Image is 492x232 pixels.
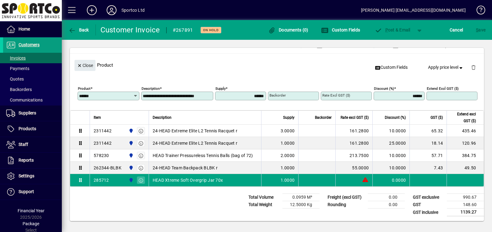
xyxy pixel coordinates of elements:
td: 10.0000 [372,125,409,137]
mat-label: Supply [215,86,226,91]
span: Sportco Ltd Warehouse [127,177,134,184]
mat-label: Description [142,86,160,91]
span: HEAD Trainer Pressureless Tennis Balls (bag of 72) [153,152,253,159]
td: 0.0000 [372,174,409,186]
span: 2.0000 [281,152,295,159]
button: Product History [269,40,306,51]
div: 2311442 [94,128,112,134]
td: 10.0000 [372,149,409,162]
a: Payments [3,63,62,74]
span: Custom Fields [375,64,408,71]
span: On hold [203,28,219,32]
td: 1139.27 [447,209,484,216]
div: 285712 [94,177,109,183]
a: Communications [3,95,62,105]
span: Communications [6,97,43,102]
span: Customers [19,42,40,47]
button: Product [439,40,470,51]
span: Sportco Ltd Warehouse [127,164,134,171]
mat-label: Product [78,86,91,91]
div: 578230 [94,152,109,159]
td: 65.32 [409,125,447,137]
td: 49.50 [447,162,484,174]
span: 3.0000 [281,128,295,134]
span: Quotes [6,77,24,81]
td: 18.14 [409,137,447,149]
mat-label: Rate excl GST ($) [322,93,350,97]
td: 435.46 [447,125,484,137]
span: Apply price level [428,64,464,71]
td: 57.71 [409,149,447,162]
td: 148.60 [447,201,484,209]
td: Total Weight [245,201,282,209]
span: Package [23,221,39,226]
span: Suppliers [19,110,36,115]
span: Home [19,27,30,31]
button: Save [474,24,487,35]
a: Quotes [3,74,62,84]
span: Staff [19,142,28,147]
span: Payments [6,66,29,71]
button: Profile [102,5,121,16]
span: 1.0000 [281,140,295,146]
a: Suppliers [3,106,62,121]
mat-label: Backorder [269,93,286,97]
app-page-header-button: Back [62,24,96,35]
td: GST inclusive [410,209,447,216]
div: Sportco Ltd [121,5,145,15]
span: 24-HEAD Extreme Elite L2 Tennis Racquet r [153,140,237,146]
span: Documents (0) [268,27,308,32]
button: Delete [466,60,481,75]
td: 12.5000 Kg [282,201,320,209]
td: 10.0000 [372,162,409,174]
div: Product [70,54,484,76]
button: Post & Email [371,24,414,35]
a: Products [3,121,62,137]
a: Home [3,22,62,37]
span: Sportco Ltd Warehouse [127,140,134,147]
span: Custom Fields [321,27,360,32]
td: 120.96 [447,137,484,149]
span: Invoices [6,56,26,60]
a: Support [3,184,62,200]
button: Add [82,5,102,16]
button: Close [74,60,95,71]
td: 25.0000 [372,137,409,149]
span: Products [19,126,36,131]
a: Reports [3,153,62,168]
span: 24-HEAD Team Backpack BLBK r [153,165,218,171]
td: 7.43 [409,162,447,174]
a: Staff [3,137,62,152]
div: 55.0000 [339,165,369,171]
td: Total Volume [245,194,282,201]
a: Settings [3,168,62,184]
td: Freight (excl GST) [324,194,368,201]
mat-label: Discount (%) [374,86,394,91]
span: 24-HEAD Extreme Elite L2 Tennis Racquet r [153,128,237,134]
span: Cancel [450,25,463,35]
span: Sportco Ltd Warehouse [127,127,134,134]
span: 1.0000 [281,177,295,183]
span: Close [77,60,93,71]
a: Backorders [3,84,62,95]
mat-label: Extend excl GST ($) [427,86,459,91]
app-page-header-button: Delete [466,64,481,70]
span: Description [153,114,172,121]
td: GST exclusive [410,194,447,201]
td: 0.0959 M³ [282,194,320,201]
button: Custom Fields [320,24,362,35]
div: #267891 [173,25,193,35]
button: Back [67,24,91,35]
span: Discount (%) [385,114,406,121]
span: Support [19,189,34,194]
button: Cancel [448,24,465,35]
div: 2311442 [94,140,112,146]
span: Backorders [6,87,32,92]
div: 161.2800 [339,140,369,146]
span: Reports [19,158,34,163]
td: 0.00 [368,201,405,209]
td: 990.67 [447,194,484,201]
td: Rounding [324,201,368,209]
span: Settings [19,173,34,178]
span: HEAD Xtreme Soft Overgrip Jar 70x [153,177,223,183]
